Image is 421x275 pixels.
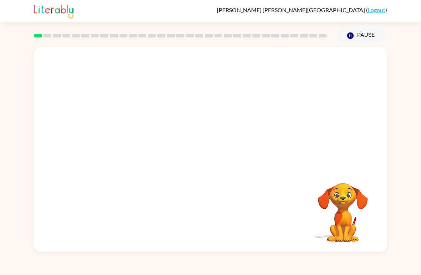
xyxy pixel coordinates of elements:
span: [PERSON_NAME] [PERSON_NAME][GEOGRAPHIC_DATA] [217,6,366,13]
button: Pause [335,27,387,44]
video: Your browser must support playing .mp4 files to use Literably. Please try using another browser. [307,172,379,243]
img: Literably [34,3,73,19]
a: Logout [368,6,385,13]
div: ( ) [217,6,387,13]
